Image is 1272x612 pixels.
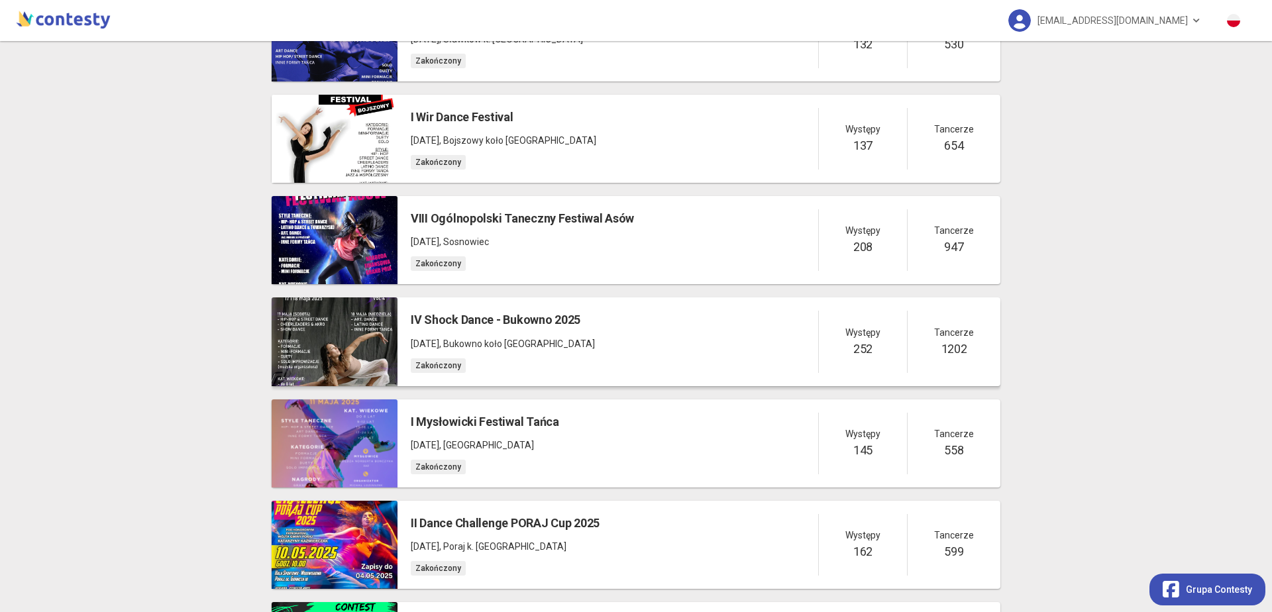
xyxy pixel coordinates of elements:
h5: 654 [944,136,963,155]
span: Zakończony [411,561,466,576]
span: Zakończony [411,358,466,373]
span: Występy [845,122,880,136]
h5: 132 [853,35,873,54]
span: Występy [845,427,880,441]
h5: 208 [853,238,873,256]
span: Tancerze [934,122,974,136]
span: [DATE] [411,236,439,247]
span: [DATE] [411,135,439,146]
h5: 947 [944,238,963,256]
span: Występy [845,325,880,340]
span: , [GEOGRAPHIC_DATA] [439,440,534,450]
h5: 599 [944,542,963,561]
span: Tancerze [934,325,974,340]
span: [DATE] [411,338,439,349]
span: Zakończony [411,54,466,68]
span: Zakończony [411,155,466,170]
span: [EMAIL_ADDRESS][DOMAIN_NAME] [1037,7,1188,34]
h5: II Dance Challenge PORAJ Cup 2025 [411,514,600,533]
span: Występy [845,528,880,542]
h5: VIII Ogólnopolski Taneczny Festiwal Asów [411,209,634,228]
span: Występy [845,223,880,238]
span: Zakończony [411,460,466,474]
h5: IV Shock Dance - Bukowno 2025 [411,311,595,329]
h5: 1202 [941,340,967,358]
h5: 252 [853,340,873,358]
span: , Bukowno koło [GEOGRAPHIC_DATA] [439,338,595,349]
span: [DATE] [411,440,439,450]
span: Grupa Contesty [1186,582,1252,597]
span: Tancerze [934,223,974,238]
span: , Sosnowiec [439,236,489,247]
h5: 530 [944,35,963,54]
span: Tancerze [934,427,974,441]
h5: 137 [853,136,873,155]
span: , Sławków k. [GEOGRAPHIC_DATA] [439,34,583,44]
span: , Poraj k. [GEOGRAPHIC_DATA] [439,541,566,552]
h5: 162 [853,542,873,561]
span: Zakończony [411,256,466,271]
span: , Bojszowy koło [GEOGRAPHIC_DATA] [439,135,596,146]
span: [DATE] [411,541,439,552]
h5: 145 [853,441,873,460]
span: Tancerze [934,528,974,542]
span: [DATE] [411,34,439,44]
h5: 558 [944,441,963,460]
h5: I Wir Dance Festival [411,108,596,127]
h5: I Mysłowicki Festiwal Tańca [411,413,559,431]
